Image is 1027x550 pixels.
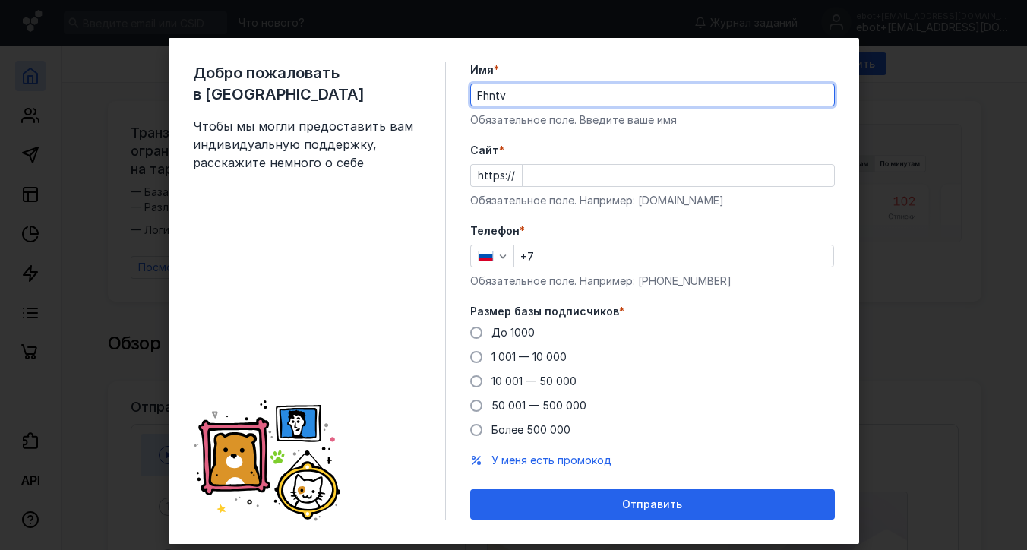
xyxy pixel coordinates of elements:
span: Добро пожаловать в [GEOGRAPHIC_DATA] [193,62,421,105]
button: У меня есть промокод [491,453,611,468]
div: Обязательное поле. Введите ваше имя [470,112,835,128]
span: Телефон [470,223,520,239]
span: 10 001 — 50 000 [491,375,577,387]
div: Обязательное поле. Например: [PHONE_NUMBER] [470,273,835,289]
button: Отправить [470,489,835,520]
span: 1 001 — 10 000 [491,350,567,363]
div: Обязательное поле. Например: [DOMAIN_NAME] [470,193,835,208]
span: До 1000 [491,326,535,339]
span: Размер базы подписчиков [470,304,619,319]
span: Чтобы мы могли предоставить вам индивидуальную поддержку, расскажите немного о себе [193,117,421,172]
span: У меня есть промокод [491,454,611,466]
span: Более 500 000 [491,423,570,436]
span: Имя [470,62,494,77]
span: 50 001 — 500 000 [491,399,586,412]
span: Cайт [470,143,499,158]
span: Отправить [622,498,682,511]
